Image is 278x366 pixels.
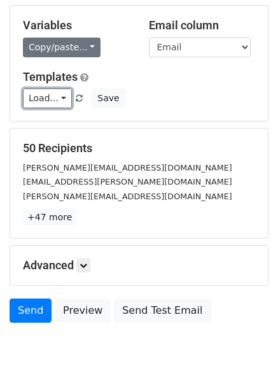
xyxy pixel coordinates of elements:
[23,192,232,201] small: [PERSON_NAME][EMAIL_ADDRESS][DOMAIN_NAME]
[23,88,72,108] a: Load...
[92,88,125,108] button: Save
[23,163,232,172] small: [PERSON_NAME][EMAIL_ADDRESS][DOMAIN_NAME]
[214,305,278,366] iframe: Chat Widget
[55,299,111,323] a: Preview
[23,70,78,83] a: Templates
[23,258,255,272] h5: Advanced
[114,299,211,323] a: Send Test Email
[23,141,255,155] h5: 50 Recipients
[23,38,101,57] a: Copy/paste...
[10,299,52,323] a: Send
[23,18,130,32] h5: Variables
[23,177,232,187] small: [EMAIL_ADDRESS][PERSON_NAME][DOMAIN_NAME]
[149,18,256,32] h5: Email column
[23,209,76,225] a: +47 more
